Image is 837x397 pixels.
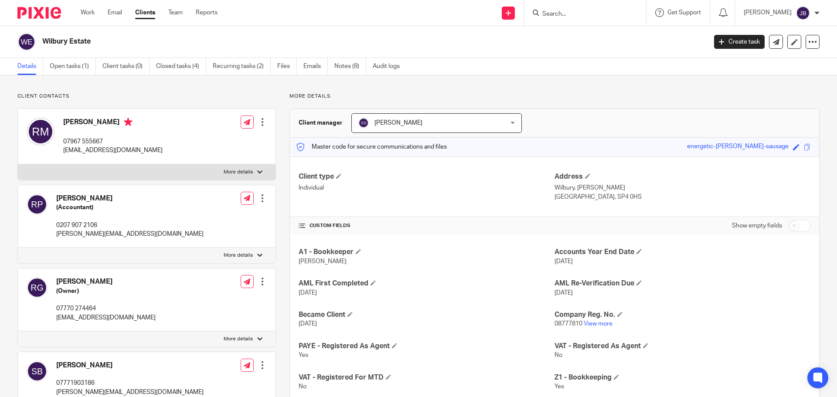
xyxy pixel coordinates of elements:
[555,342,810,351] h4: VAT - Registered As Agent
[17,58,43,75] a: Details
[56,203,204,212] h5: (Accountant)
[50,58,96,75] a: Open tasks (1)
[299,290,317,296] span: [DATE]
[299,352,308,358] span: Yes
[555,183,810,192] p: Wilbury, [PERSON_NAME]
[334,58,366,75] a: Notes (8)
[714,35,765,49] a: Create task
[373,58,406,75] a: Audit logs
[358,118,369,128] img: svg%3E
[56,287,156,295] h5: (Owner)
[555,321,582,327] span: 08777810
[555,290,573,296] span: [DATE]
[224,252,253,259] p: More details
[303,58,328,75] a: Emails
[224,169,253,176] p: More details
[555,352,562,358] span: No
[277,58,297,75] a: Files
[27,194,48,215] img: svg%3E
[374,120,422,126] span: [PERSON_NAME]
[555,373,810,382] h4: Z1 - Bookkeeping
[124,118,133,126] i: Primary
[299,222,555,229] h4: CUSTOM FIELDS
[108,8,122,17] a: Email
[555,193,810,201] p: [GEOGRAPHIC_DATA], SP4 0HS
[687,142,789,152] div: energetic-[PERSON_NAME]-sausage
[56,194,204,203] h4: [PERSON_NAME]
[56,313,156,322] p: [EMAIL_ADDRESS][DOMAIN_NAME]
[63,137,163,146] p: 07967 555667
[299,279,555,288] h4: AML First Completed
[299,373,555,382] h4: VAT - Registered For MTD
[299,172,555,181] h4: Client type
[584,321,612,327] a: View more
[299,258,347,265] span: [PERSON_NAME]
[555,248,810,257] h4: Accounts Year End Date
[541,10,620,18] input: Search
[27,118,54,146] img: svg%3E
[299,342,555,351] h4: PAYE - Registered As Agent
[555,172,810,181] h4: Address
[63,146,163,155] p: [EMAIL_ADDRESS][DOMAIN_NAME]
[27,361,48,382] img: svg%3E
[196,8,218,17] a: Reports
[667,10,701,16] span: Get Support
[796,6,810,20] img: svg%3E
[555,279,810,288] h4: AML Re-Verification Due
[56,361,204,370] h4: [PERSON_NAME]
[224,336,253,343] p: More details
[17,93,276,100] p: Client contacts
[56,379,204,387] p: 07771903186
[56,230,204,238] p: [PERSON_NAME][EMAIL_ADDRESS][DOMAIN_NAME]
[213,58,271,75] a: Recurring tasks (2)
[56,277,156,286] h4: [PERSON_NAME]
[56,304,156,313] p: 07770 274464
[168,8,183,17] a: Team
[299,183,555,192] p: Individual
[555,383,564,390] span: Yes
[27,277,48,298] img: svg%3E
[732,221,782,230] label: Show empty fields
[56,388,204,397] p: [PERSON_NAME][EMAIL_ADDRESS][DOMAIN_NAME]
[299,383,306,390] span: No
[744,8,792,17] p: [PERSON_NAME]
[555,258,573,265] span: [DATE]
[56,221,204,230] p: 0207 907 2106
[17,7,61,19] img: Pixie
[289,93,820,100] p: More details
[299,119,343,127] h3: Client manager
[156,58,206,75] a: Closed tasks (4)
[299,310,555,319] h4: Became Client
[42,37,569,46] h2: Wilbury Estate
[299,321,317,327] span: [DATE]
[17,33,36,51] img: svg%3E
[296,143,447,151] p: Master code for secure communications and files
[63,118,163,129] h4: [PERSON_NAME]
[299,248,555,257] h4: A1 - Bookkeeper
[135,8,155,17] a: Clients
[102,58,150,75] a: Client tasks (0)
[555,310,810,319] h4: Company Reg. No.
[81,8,95,17] a: Work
